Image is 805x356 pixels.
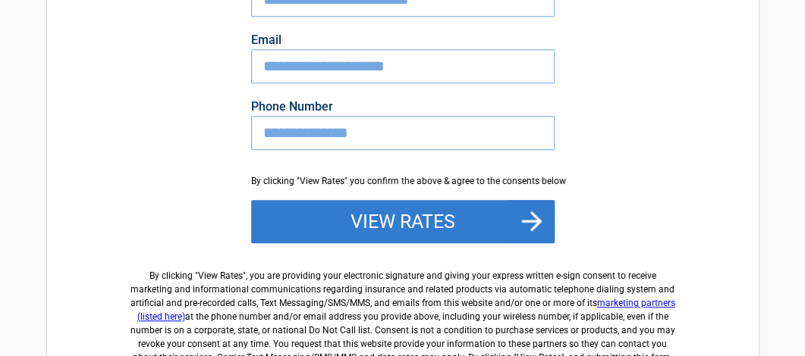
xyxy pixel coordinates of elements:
[251,34,555,46] label: Email
[251,174,555,188] div: By clicking "View Rates" you confirm the above & agree to the consents below
[251,101,555,113] label: Phone Number
[198,270,243,281] span: View Rates
[251,200,555,244] button: View Rates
